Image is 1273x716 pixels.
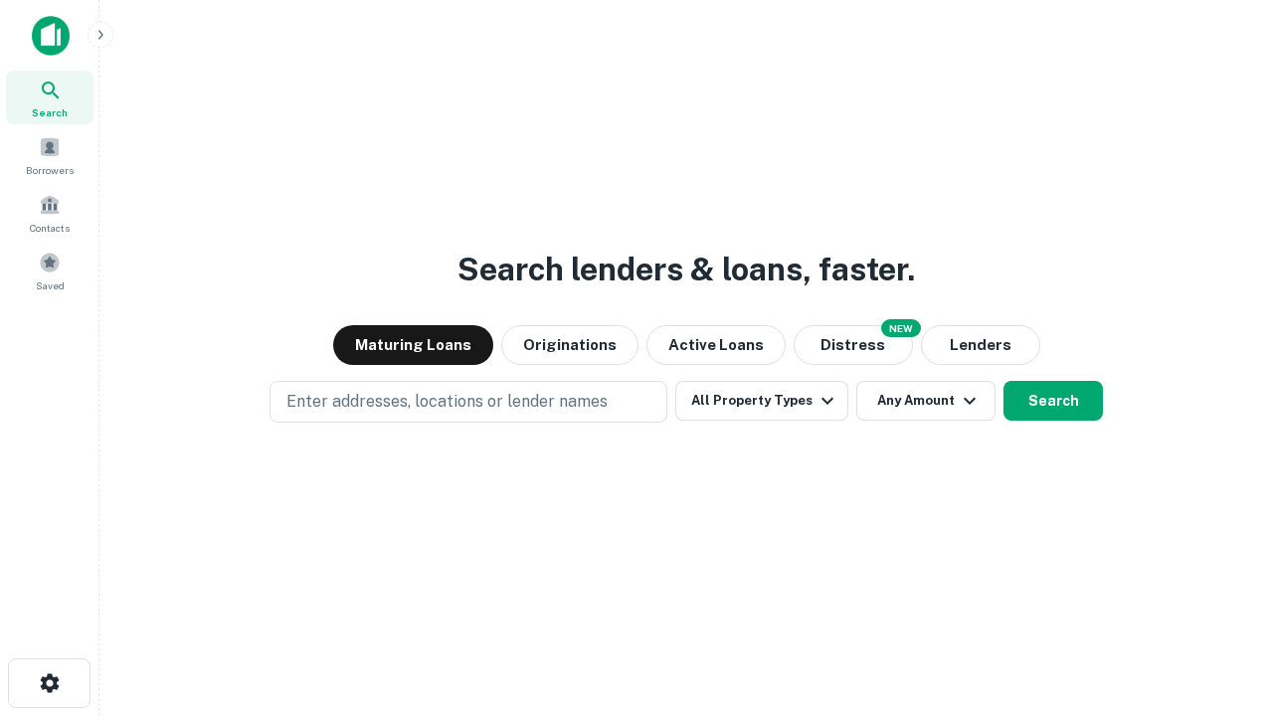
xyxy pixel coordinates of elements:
[286,390,608,414] p: Enter addresses, locations or lender names
[32,104,68,120] span: Search
[270,381,667,423] button: Enter addresses, locations or lender names
[333,325,493,365] button: Maturing Loans
[794,325,913,365] button: Search distressed loans with lien and other non-mortgage details.
[26,162,74,178] span: Borrowers
[6,244,93,297] a: Saved
[501,325,638,365] button: Originations
[32,16,70,56] img: capitalize-icon.png
[856,381,996,421] button: Any Amount
[6,71,93,124] a: Search
[457,246,915,293] h3: Search lenders & loans, faster.
[921,325,1040,365] button: Lenders
[675,381,848,421] button: All Property Types
[1003,381,1103,421] button: Search
[1174,557,1273,652] iframe: Chat Widget
[646,325,786,365] button: Active Loans
[30,220,70,236] span: Contacts
[36,277,65,293] span: Saved
[881,319,921,337] div: NEW
[6,128,93,182] a: Borrowers
[6,186,93,240] a: Contacts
